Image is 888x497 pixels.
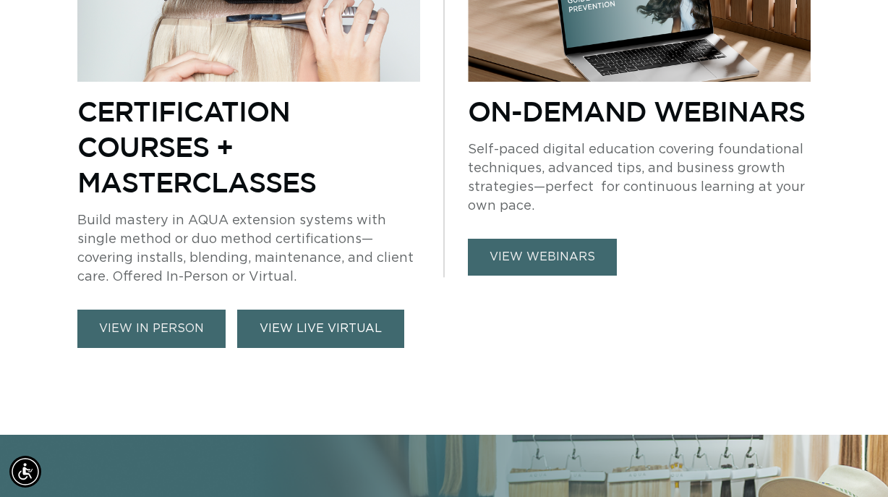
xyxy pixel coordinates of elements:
[468,140,811,216] p: Self-paced digital education covering foundational techniques, advanced tips, and business growth...
[77,310,226,348] a: view in person
[468,93,811,129] p: On-Demand Webinars
[77,93,420,200] p: Certification Courses + Masterclasses
[237,310,404,348] a: VIEW LIVE VIRTUAL
[9,456,41,488] div: Accessibility Menu
[77,211,420,286] p: Build mastery in AQUA extension systems with single method or duo method certifications—covering ...
[468,239,617,276] a: view webinars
